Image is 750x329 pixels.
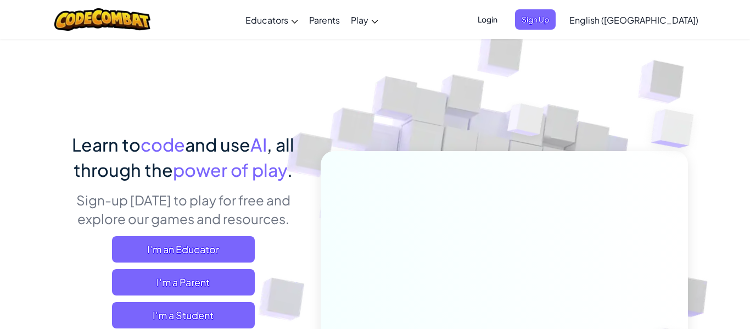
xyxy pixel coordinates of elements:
img: Overlap cubes [487,82,566,164]
span: AI [250,133,267,155]
span: Learn to [72,133,141,155]
span: Educators [245,14,288,26]
button: I'm a Student [112,302,255,328]
p: Sign-up [DATE] to play for free and explore our games and resources. [62,191,304,228]
a: I'm a Parent [112,269,255,295]
button: Login [471,9,504,30]
button: Sign Up [515,9,556,30]
span: English ([GEOGRAPHIC_DATA]) [569,14,698,26]
a: Educators [240,5,304,35]
span: and use [185,133,250,155]
a: Play [345,5,384,35]
a: English ([GEOGRAPHIC_DATA]) [564,5,704,35]
img: Overlap cubes [629,82,724,175]
span: Play [351,14,368,26]
span: power of play [173,159,287,181]
a: Parents [304,5,345,35]
span: . [287,159,293,181]
span: code [141,133,185,155]
a: I'm an Educator [112,236,255,263]
img: CodeCombat logo [54,8,150,31]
